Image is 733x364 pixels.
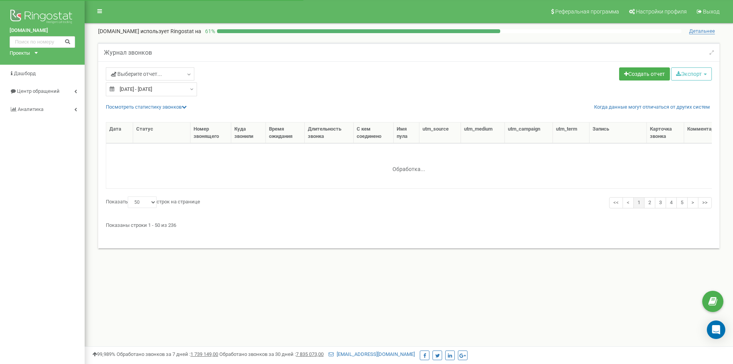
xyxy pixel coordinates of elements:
a: Посмотреть cтатистику звонков [106,104,187,110]
th: Статус [133,122,190,143]
select: Показатьстрок на странице [128,196,157,208]
span: Обработано звонков за 7 дней : [117,351,218,357]
span: Выход [703,8,720,15]
span: 99,989% [92,351,115,357]
th: utm_term [553,122,589,143]
div: Проекты [10,50,30,57]
span: Настройки профиля [636,8,687,15]
th: Запись [589,122,647,143]
p: [DOMAIN_NAME] [98,27,201,35]
th: utm_campaign [505,122,553,143]
div: Обработка... [361,160,457,171]
button: Экспорт [671,67,712,81]
div: Показаны строки 1 - 50 из 236 [106,219,712,229]
th: Дата [106,122,133,143]
span: Аналитика [18,106,43,112]
a: < [623,197,634,208]
a: 4 [666,197,677,208]
div: Open Intercom Messenger [707,320,725,339]
a: [DOMAIN_NAME] [10,27,75,34]
u: 1 739 149,00 [190,351,218,357]
span: Выберите отчет... [111,70,162,78]
th: utm_medium [461,122,505,143]
img: Ringostat logo [10,8,75,27]
span: Реферальная программа [555,8,619,15]
a: 1 [633,197,645,208]
span: Обработано звонков за 30 дней : [219,351,324,357]
label: Показать строк на странице [106,196,200,208]
th: Карточка звонка [647,122,684,143]
a: > [687,197,698,208]
a: 5 [676,197,688,208]
span: Дашборд [14,70,36,76]
a: Когда данные могут отличаться от других систем [594,104,710,111]
u: 7 835 073,00 [296,351,324,357]
th: utm_source [419,122,461,143]
a: 2 [644,197,655,208]
p: 61 % [201,27,217,35]
a: Выберите отчет... [106,67,194,81]
span: Центр обращений [17,88,60,94]
h5: Журнал звонков [104,49,152,56]
span: использует Ringostat на [140,28,201,34]
th: С кем соединено [354,122,394,143]
th: Куда звонили [231,122,266,143]
span: Детальнее [689,28,715,34]
th: Время ожидания [266,122,305,143]
a: << [609,197,623,208]
a: [EMAIL_ADDRESS][DOMAIN_NAME] [329,351,415,357]
th: Номер звонящего [190,122,231,143]
a: 3 [655,197,666,208]
input: Поиск по номеру [10,36,75,48]
th: Длительность звонка [305,122,354,143]
a: Создать отчет [619,67,670,81]
th: Комментарии [684,122,732,143]
a: >> [698,197,712,208]
th: Имя пула [394,122,419,143]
